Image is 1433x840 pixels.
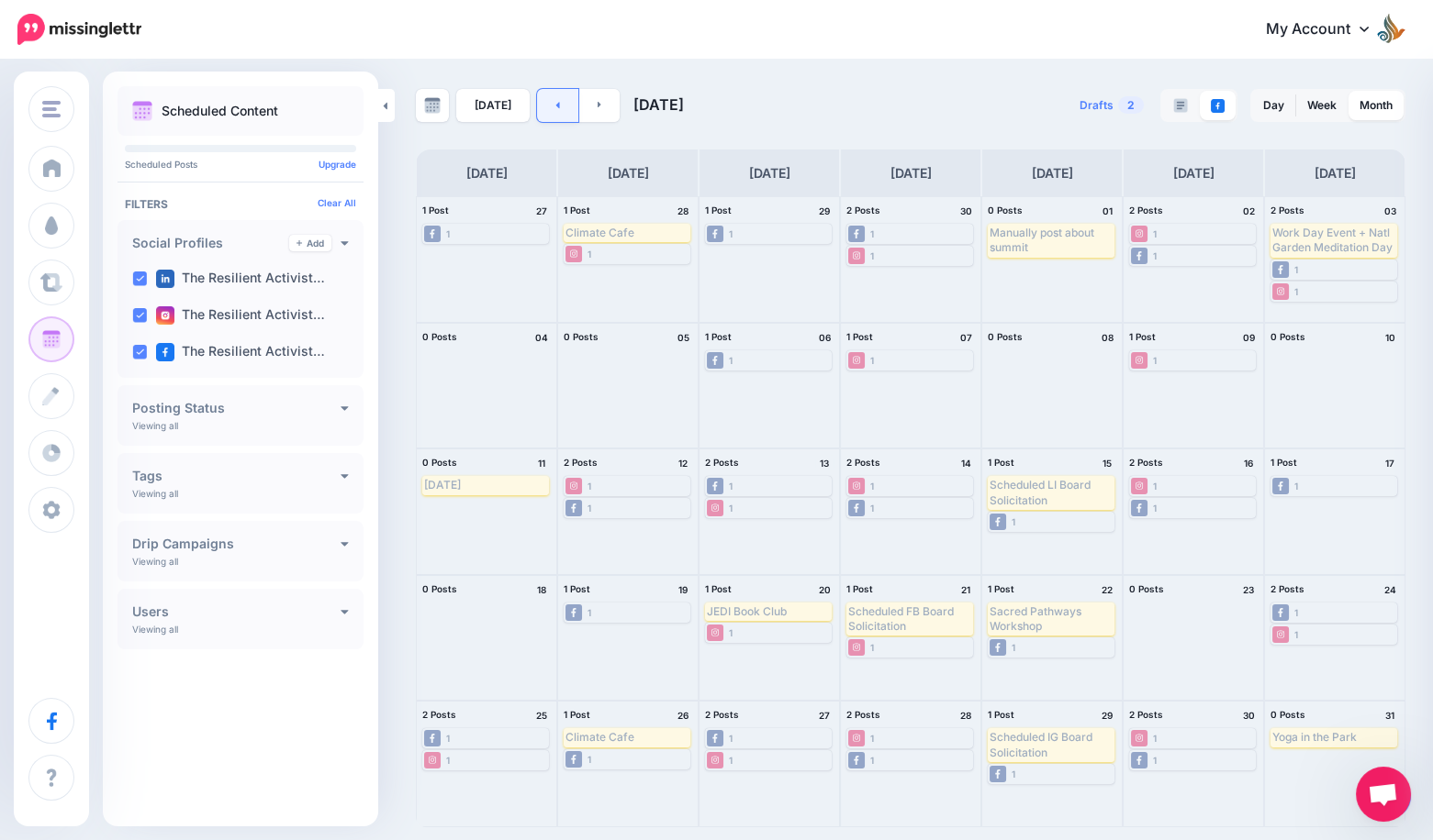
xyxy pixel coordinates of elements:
span: 1 Post [705,583,732,594]
div: 1 [1294,481,1298,492]
div: 1 [1012,642,1015,653]
span: 1 Post [705,331,732,342]
div: 1 [870,355,874,366]
div: 1 [870,481,874,492]
div: 1 [588,249,591,260]
span: 0 Posts [988,204,1023,216]
h4: 04 [532,329,551,346]
span: 1 Post [1271,457,1297,468]
h4: 01 [1098,203,1116,219]
h4: 16 [1239,455,1258,471]
div: Yoga in the Park [1272,730,1395,745]
a: My Account [1248,7,1405,52]
div: 1 [1153,503,1157,514]
div: 1 [1012,768,1015,779]
h4: 29 [815,203,834,219]
img: paragraph-boxed-grey.png [1173,98,1188,113]
span: 2 Posts [846,204,880,216]
h4: [DATE] [890,162,932,184]
span: 1 Post [846,331,873,342]
div: 1 [1294,629,1298,640]
p: Viewing all [132,556,178,567]
span: 2 Posts [1271,583,1304,594]
span: 1 Post [988,457,1014,468]
span: 1 Post [988,709,1014,720]
img: menu.png [42,101,61,117]
a: Week [1296,91,1348,120]
h4: Drip Campaigns [132,537,341,550]
div: Manually post about summit [990,226,1113,256]
div: 1 [1153,355,1157,366]
div: Work Day Event + Natl Garden Meditation Day [1272,226,1395,256]
h4: 21 [957,581,975,598]
div: 1 [446,733,450,744]
span: 2 Posts [1129,457,1163,468]
a: Clear All [318,197,356,208]
h4: 08 [1098,329,1116,346]
a: Day [1252,91,1295,120]
label: The Resilient Activist… [156,306,325,325]
h4: 13 [815,455,834,471]
h4: Posting Status [132,402,341,414]
span: Drafts [1080,100,1114,111]
div: 1 [1153,755,1157,766]
div: 1 [1153,733,1157,744]
img: instagram-square.png [156,306,174,325]
label: The Resilient Activist… [156,343,325,361]
div: 1 [870,755,874,766]
div: 1 [729,755,733,766]
div: 1 [729,503,733,514]
span: 1 Post [846,583,873,594]
div: 1 [729,627,733,638]
p: Viewing all [132,624,178,635]
div: 1 [1153,228,1157,239]
span: 0 Posts [1129,583,1164,594]
span: 0 Posts [1271,331,1305,342]
span: 1 Post [988,583,1014,594]
div: 1 [870,250,874,261]
h4: Tags [132,470,341,482]
h4: [DATE] [1173,162,1215,184]
div: 1 [870,733,874,744]
h4: 12 [674,455,692,471]
div: [DATE] [424,478,547,492]
div: 1 [588,754,591,765]
span: 0 Posts [1271,709,1305,720]
p: Scheduled Content [162,105,278,117]
a: [DATE] [456,89,530,122]
img: facebook-square.png [156,343,174,361]
span: 2 Posts [846,709,880,720]
div: Sacred Pathways Workshop [990,604,1113,635]
img: facebook-square.png [1211,99,1225,113]
span: 0 Posts [564,331,599,342]
span: 2 Posts [705,457,739,468]
h4: 15 [1098,455,1116,471]
span: 1 Post [564,204,590,216]
span: 0 Posts [422,457,457,468]
span: 0 Posts [988,331,1023,342]
h4: [DATE] [1032,162,1073,184]
img: linkedin-square.png [156,270,174,288]
div: 1 [729,733,733,744]
span: 0 Posts [422,331,457,342]
div: 1 [870,642,874,653]
div: 1 [446,228,450,239]
label: The Resilient Activist… [156,270,325,288]
h4: 18 [532,581,551,598]
span: 2 Posts [846,457,880,468]
span: 2 Posts [422,709,456,720]
div: 1 [1294,286,1298,297]
h4: 23 [1239,581,1258,598]
h4: 14 [957,455,975,471]
div: Scheduled FB Board Solicitation [848,604,971,635]
h4: 06 [815,329,834,346]
h4: [DATE] [466,162,508,184]
h4: 10 [1381,329,1399,346]
h4: 07 [957,329,975,346]
h4: 05 [674,329,692,346]
h4: 27 [532,203,551,219]
p: Scheduled Posts [125,160,356,169]
div: 1 [446,755,450,766]
div: 1 [729,481,733,492]
div: Scheduled LI Board Solicitation [990,478,1113,508]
